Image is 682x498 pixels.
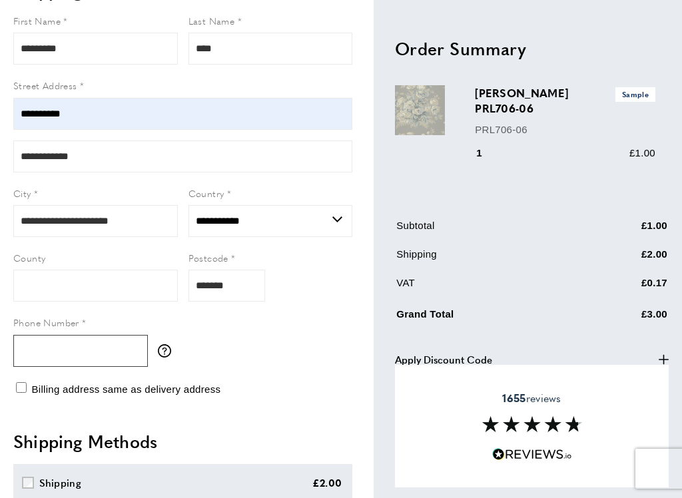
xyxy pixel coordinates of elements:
[395,351,492,367] span: Apply Discount Code
[395,85,445,135] img: Francoise Bouquet PRL706-06
[13,186,31,200] span: City
[13,79,77,92] span: Street Address
[39,475,81,491] div: Shipping
[583,217,667,243] td: £1.00
[13,14,61,27] span: First Name
[615,87,655,101] span: Sample
[396,274,582,300] td: VAT
[31,383,220,395] span: Billing address same as delivery address
[475,121,655,137] p: PRL706-06
[396,217,582,243] td: Subtotal
[583,274,667,300] td: £0.17
[395,36,669,60] h2: Order Summary
[188,186,224,200] span: Country
[482,416,582,432] img: Reviews section
[396,303,582,332] td: Grand Total
[158,344,178,358] button: More information
[583,246,667,272] td: £2.00
[188,251,228,264] span: Postcode
[396,246,582,272] td: Shipping
[188,14,235,27] span: Last Name
[502,391,561,405] span: reviews
[16,382,27,393] input: Billing address same as delivery address
[629,146,655,158] span: £1.00
[475,144,501,160] div: 1
[13,316,79,329] span: Phone Number
[492,448,572,461] img: Reviews.io 5 stars
[13,429,352,453] h2: Shipping Methods
[583,303,667,332] td: £3.00
[312,475,342,491] div: £2.00
[475,85,655,116] h3: [PERSON_NAME] PRL706-06
[502,390,525,405] strong: 1655
[13,251,45,264] span: County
